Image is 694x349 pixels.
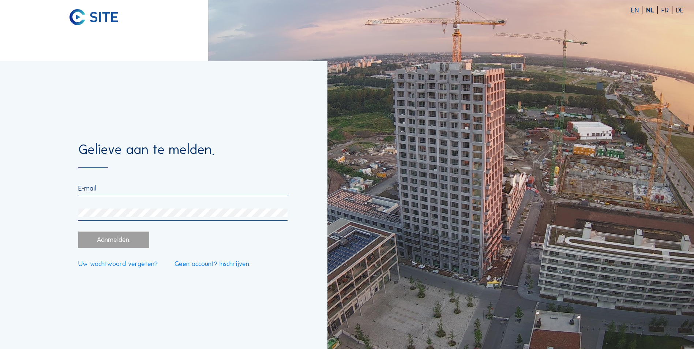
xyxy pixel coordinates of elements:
[661,7,672,14] div: FR
[175,260,251,267] a: Geen account? Inschrijven.
[646,7,658,14] div: NL
[78,143,288,168] div: Gelieve aan te melden.
[676,7,684,14] div: DE
[631,7,642,14] div: EN
[70,9,118,26] img: C-SITE logo
[78,260,158,267] a: Uw wachtwoord vergeten?
[78,232,149,248] div: Aanmelden.
[78,184,288,192] input: E-mail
